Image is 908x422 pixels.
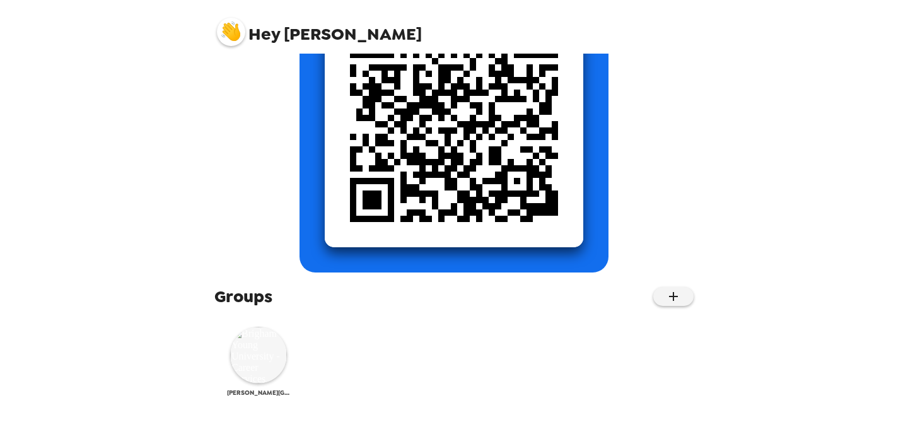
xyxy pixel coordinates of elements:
span: [PERSON_NAME] [217,11,422,43]
span: Hey [248,23,280,45]
img: profile pic [217,18,245,46]
img: Brigham Young University - Career Services [230,327,287,384]
span: Groups [214,285,272,308]
span: [PERSON_NAME][GEOGRAPHIC_DATA][PERSON_NAME] - Career Services [227,389,290,397]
